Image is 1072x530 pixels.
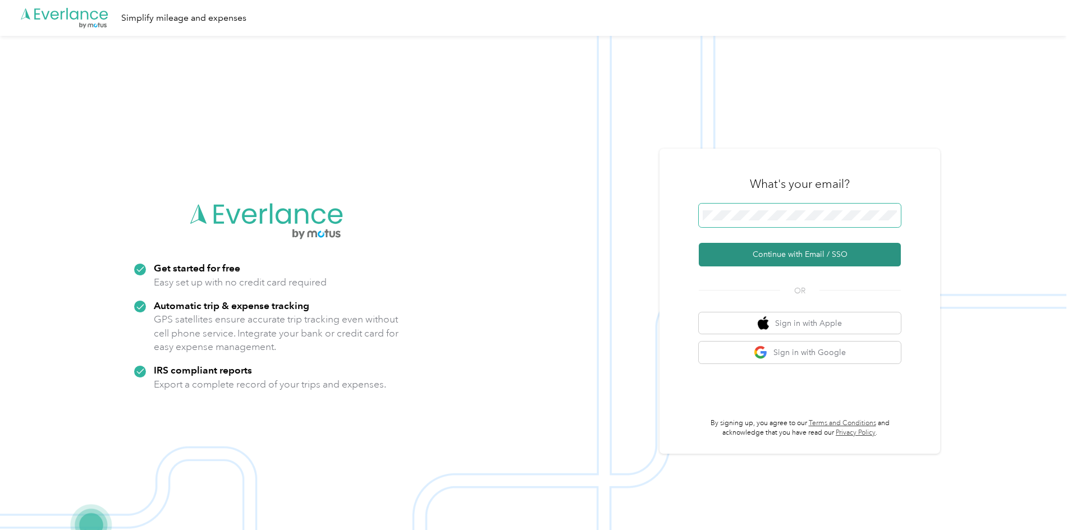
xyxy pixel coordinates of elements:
[750,176,850,192] h3: What's your email?
[121,11,246,25] div: Simplify mileage and expenses
[699,418,901,438] p: By signing up, you agree to our and acknowledge that you have read our .
[154,364,252,376] strong: IRS compliant reports
[754,345,768,360] img: google logo
[699,243,901,266] button: Continue with Email / SSO
[699,342,901,363] button: google logoSign in with Google
[780,285,819,297] span: OR
[758,316,769,330] img: apple logo
[699,312,901,334] button: apple logoSign in with Apple
[809,419,876,427] a: Terms and Conditions
[154,262,240,274] strong: Get started for free
[154,377,386,391] p: Export a complete record of your trips and expenses.
[836,428,876,437] a: Privacy Policy
[154,312,399,354] p: GPS satellites ensure accurate trip tracking even without cell phone service. Integrate your bank...
[154,275,327,289] p: Easy set up with no credit card required
[154,299,309,311] strong: Automatic trip & expense tracking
